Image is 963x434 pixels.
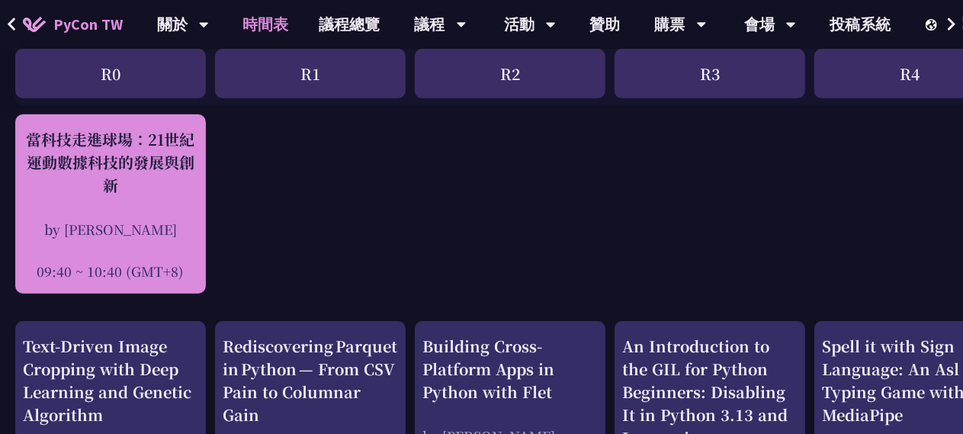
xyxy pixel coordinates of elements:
span: PyCon TW [53,13,123,36]
div: R1 [215,49,406,98]
div: by [PERSON_NAME] [23,220,198,239]
img: Locale Icon [926,19,941,31]
img: Home icon of PyCon TW 2025 [23,17,46,32]
div: 09:40 ~ 10:40 (GMT+8) [23,262,198,281]
div: Text-Driven Image Cropping with Deep Learning and Genetic Algorithm [23,335,198,426]
div: R2 [415,49,605,98]
a: PyCon TW [8,5,138,43]
div: Rediscovering Parquet in Python — From CSV Pain to Columnar Gain [223,335,398,426]
div: R0 [15,49,206,98]
a: 當科技走進球場：21世紀運動數據科技的發展與創新 by [PERSON_NAME] 09:40 ~ 10:40 (GMT+8) [23,128,198,281]
div: R3 [615,49,805,98]
div: Building Cross-Platform Apps in Python with Flet [422,335,598,403]
div: 當科技走進球場：21世紀運動數據科技的發展與創新 [23,128,198,197]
